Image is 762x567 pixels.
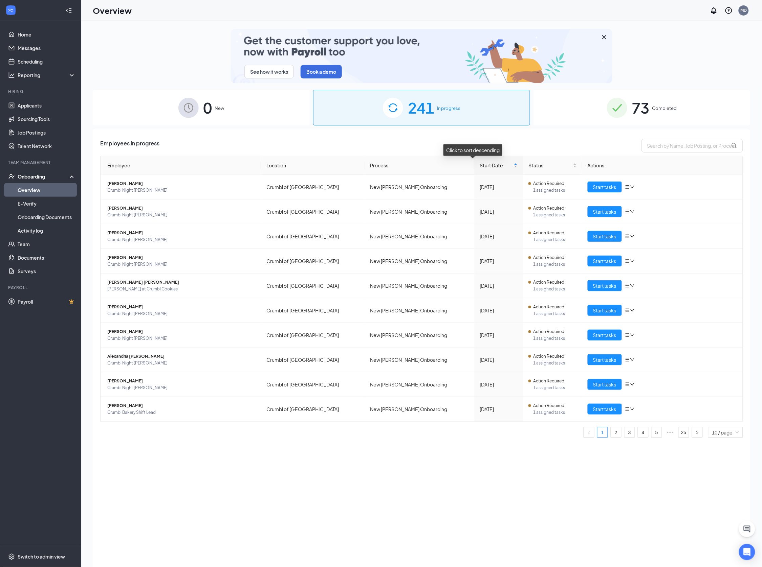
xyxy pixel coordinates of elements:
[18,41,75,55] a: Messages
[480,381,518,388] div: [DATE]
[7,7,14,14] svg: WorkstreamLogo
[679,427,689,438] a: 25
[480,208,518,215] div: [DATE]
[261,249,365,274] td: Crumbl of [GEOGRAPHIC_DATA]
[408,96,434,119] span: 241
[625,209,630,214] span: bars
[480,331,518,339] div: [DATE]
[480,307,518,314] div: [DATE]
[301,65,342,78] button: Book a demo
[480,183,518,191] div: [DATE]
[533,261,576,268] span: 1 assigned tasks
[100,139,159,152] span: Employees in progress
[215,105,224,112] span: New
[107,279,256,286] span: [PERSON_NAME] [PERSON_NAME]
[625,234,630,239] span: bars
[611,427,622,438] li: 2
[107,328,256,335] span: [PERSON_NAME]
[231,29,612,83] img: payroll-small.gif
[582,156,743,175] th: Actions
[107,335,256,342] span: Crumbl Night [PERSON_NAME]
[261,298,365,323] td: Crumbl of [GEOGRAPHIC_DATA]
[107,378,256,384] span: [PERSON_NAME]
[480,233,518,240] div: [DATE]
[261,274,365,298] td: Crumbl of [GEOGRAPHIC_DATA]
[708,427,743,438] div: Page Size
[107,236,256,243] span: Crumbl Night [PERSON_NAME]
[480,257,518,265] div: [DATE]
[630,283,635,288] span: down
[107,353,256,360] span: Alexandria [PERSON_NAME]
[18,183,75,197] a: Overview
[597,427,608,438] a: 1
[365,348,474,372] td: New [PERSON_NAME] Onboarding
[584,427,594,438] button: left
[18,139,75,153] a: Talent Network
[480,282,518,289] div: [DATE]
[18,112,75,126] a: Sourcing Tools
[261,397,365,421] td: Crumbl of [GEOGRAPHIC_DATA]
[739,521,755,537] button: ChatActive
[641,139,743,152] input: Search by Name, Job Posting, or Process
[630,185,635,189] span: down
[741,7,747,13] div: MD
[203,96,212,119] span: 0
[588,305,622,316] button: Start tasks
[593,405,616,413] span: Start tasks
[8,173,15,180] svg: UserCheck
[107,402,256,409] span: [PERSON_NAME]
[630,234,635,239] span: down
[533,304,564,310] span: Action Required
[18,295,75,308] a: PayrollCrown
[625,283,630,288] span: bars
[630,308,635,313] span: down
[244,65,294,78] button: See how it works
[625,258,630,264] span: bars
[437,105,460,112] span: In progress
[533,180,564,187] span: Action Required
[18,224,75,237] a: Activity log
[692,427,703,438] li: Next Page
[18,99,75,112] a: Applicants
[593,282,616,289] span: Start tasks
[261,199,365,224] td: Crumbl of [GEOGRAPHIC_DATA]
[588,280,622,291] button: Start tasks
[630,259,635,263] span: down
[743,525,751,533] svg: ChatActive
[107,384,256,391] span: Crumbl Night [PERSON_NAME]
[533,335,576,342] span: 1 assigned tasks
[625,332,630,338] span: bars
[365,199,474,224] td: New [PERSON_NAME] Onboarding
[638,427,648,438] a: 4
[632,96,650,119] span: 73
[593,307,616,314] span: Start tasks
[665,427,676,438] span: •••
[365,175,474,199] td: New [PERSON_NAME] Onboarding
[365,298,474,323] td: New [PERSON_NAME] Onboarding
[593,257,616,265] span: Start tasks
[630,209,635,214] span: down
[365,224,474,249] td: New [PERSON_NAME] Onboarding
[533,378,564,384] span: Action Required
[18,55,75,68] a: Scheduling
[588,206,622,217] button: Start tasks
[528,162,571,169] span: Status
[533,353,564,360] span: Action Required
[107,254,256,261] span: [PERSON_NAME]
[261,224,365,249] td: Crumbl of [GEOGRAPHIC_DATA]
[712,427,739,438] span: 10 / page
[18,126,75,139] a: Job Postings
[593,208,616,215] span: Start tasks
[611,427,621,438] a: 2
[107,409,256,416] span: Crumbl Bakery Shift Lead
[695,431,699,435] span: right
[8,285,74,290] div: Payroll
[107,205,256,212] span: [PERSON_NAME]
[533,286,576,292] span: 1 assigned tasks
[107,304,256,310] span: [PERSON_NAME]
[107,360,256,367] span: Crumbl Night [PERSON_NAME]
[630,357,635,362] span: down
[638,427,649,438] li: 4
[584,427,594,438] li: Previous Page
[587,431,591,435] span: left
